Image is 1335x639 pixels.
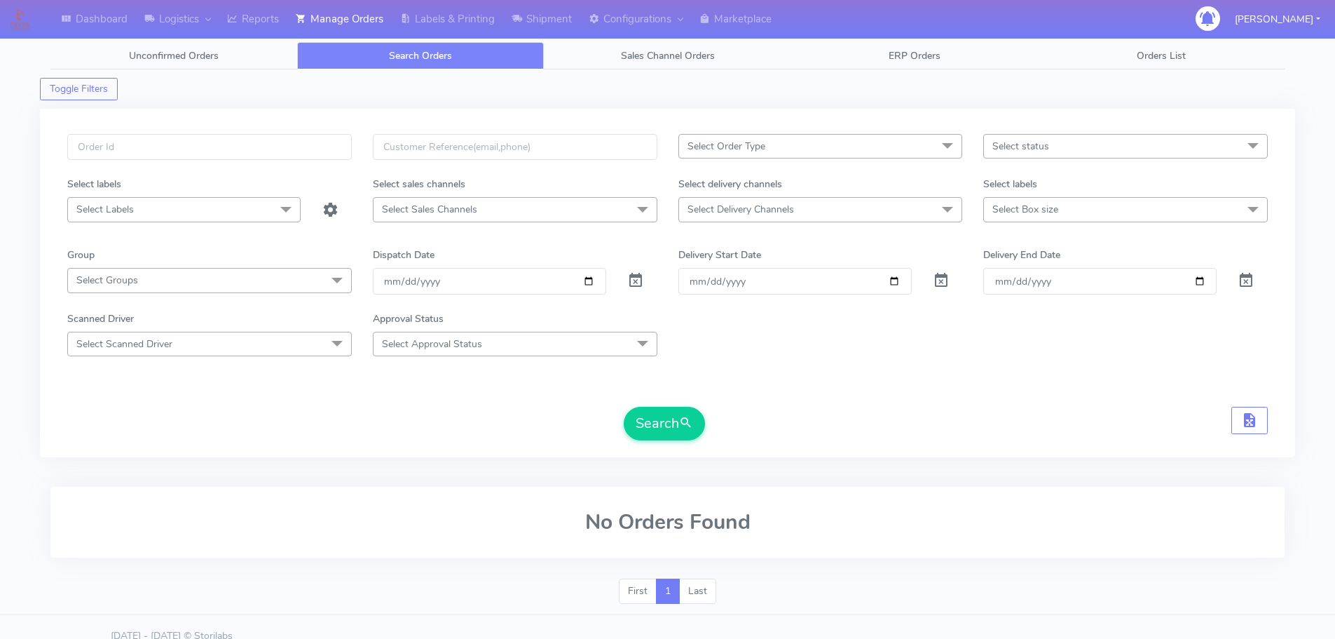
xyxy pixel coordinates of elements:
[624,407,705,440] button: Search
[67,248,95,262] label: Group
[40,78,118,100] button: Toggle Filters
[67,134,352,160] input: Order Id
[992,140,1049,153] span: Select status
[76,337,172,351] span: Select Scanned Driver
[76,203,134,216] span: Select Labels
[67,177,121,191] label: Select labels
[129,49,219,62] span: Unconfirmed Orders
[687,203,794,216] span: Select Delivery Channels
[67,511,1268,534] h2: No Orders Found
[382,203,477,216] span: Select Sales Channels
[678,248,761,262] label: Delivery Start Date
[373,311,444,326] label: Approval Status
[373,248,434,262] label: Dispatch Date
[983,177,1037,191] label: Select labels
[382,337,482,351] span: Select Approval Status
[1137,49,1186,62] span: Orders List
[1224,5,1331,34] button: [PERSON_NAME]
[992,203,1058,216] span: Select Box size
[889,49,940,62] span: ERP Orders
[76,274,138,287] span: Select Groups
[621,49,715,62] span: Sales Channel Orders
[687,140,765,153] span: Select Order Type
[983,248,1060,262] label: Delivery End Date
[50,42,1285,69] ul: Tabs
[373,134,657,160] input: Customer Reference(email,phone)
[67,311,134,326] label: Scanned Driver
[389,49,452,62] span: Search Orders
[373,177,465,191] label: Select sales channels
[656,579,680,604] a: 1
[678,177,782,191] label: Select delivery channels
